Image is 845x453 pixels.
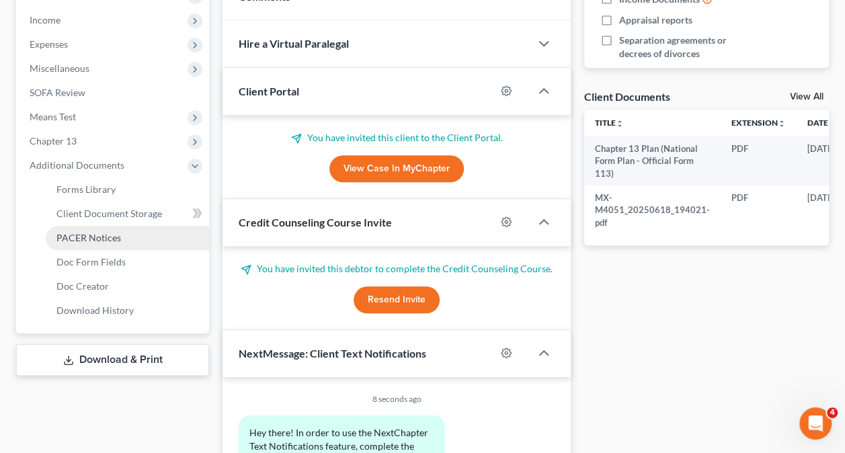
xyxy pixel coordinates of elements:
[30,135,77,147] span: Chapter 13
[56,304,134,316] span: Download History
[30,63,89,74] span: Miscellaneous
[778,120,786,128] i: unfold_more
[721,136,797,186] td: PDF
[30,159,124,171] span: Additional Documents
[30,38,68,50] span: Expenses
[790,92,823,101] a: View All
[46,274,209,298] a: Doc Creator
[595,118,624,128] a: Titleunfold_more
[239,262,555,276] p: You have invited this debtor to complete the Credit Counseling Course.
[30,87,85,98] span: SOFA Review
[239,216,392,229] span: Credit Counseling Course Invite
[827,407,838,418] span: 4
[239,347,426,360] span: NextMessage: Client Text Notifications
[616,120,624,128] i: unfold_more
[19,81,209,105] a: SOFA Review
[584,89,670,104] div: Client Documents
[721,186,797,235] td: PDF
[619,34,756,60] span: Separation agreements or decrees of divorces
[239,393,555,405] div: 8 seconds ago
[56,208,162,219] span: Client Document Storage
[56,256,126,267] span: Doc Form Fields
[46,226,209,250] a: PACER Notices
[619,13,692,27] span: Appraisal reports
[56,280,109,292] span: Doc Creator
[329,155,464,182] a: View Case in MyChapter
[354,286,440,313] button: Resend Invite
[30,111,76,122] span: Means Test
[46,202,209,226] a: Client Document Storage
[239,131,555,145] p: You have invited this client to the Client Portal.
[30,14,61,26] span: Income
[46,177,209,202] a: Forms Library
[56,232,121,243] span: PACER Notices
[239,85,299,97] span: Client Portal
[584,136,721,186] td: Chapter 13 Plan (National Form Plan - Official Form 113)
[46,250,209,274] a: Doc Form Fields
[56,183,116,195] span: Forms Library
[731,118,786,128] a: Extensionunfold_more
[584,186,721,235] td: MX-M4051_20250618_194021-pdf
[799,407,832,440] iframe: Intercom live chat
[239,37,349,50] span: Hire a Virtual Paralegal
[46,298,209,323] a: Download History
[16,344,209,376] a: Download & Print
